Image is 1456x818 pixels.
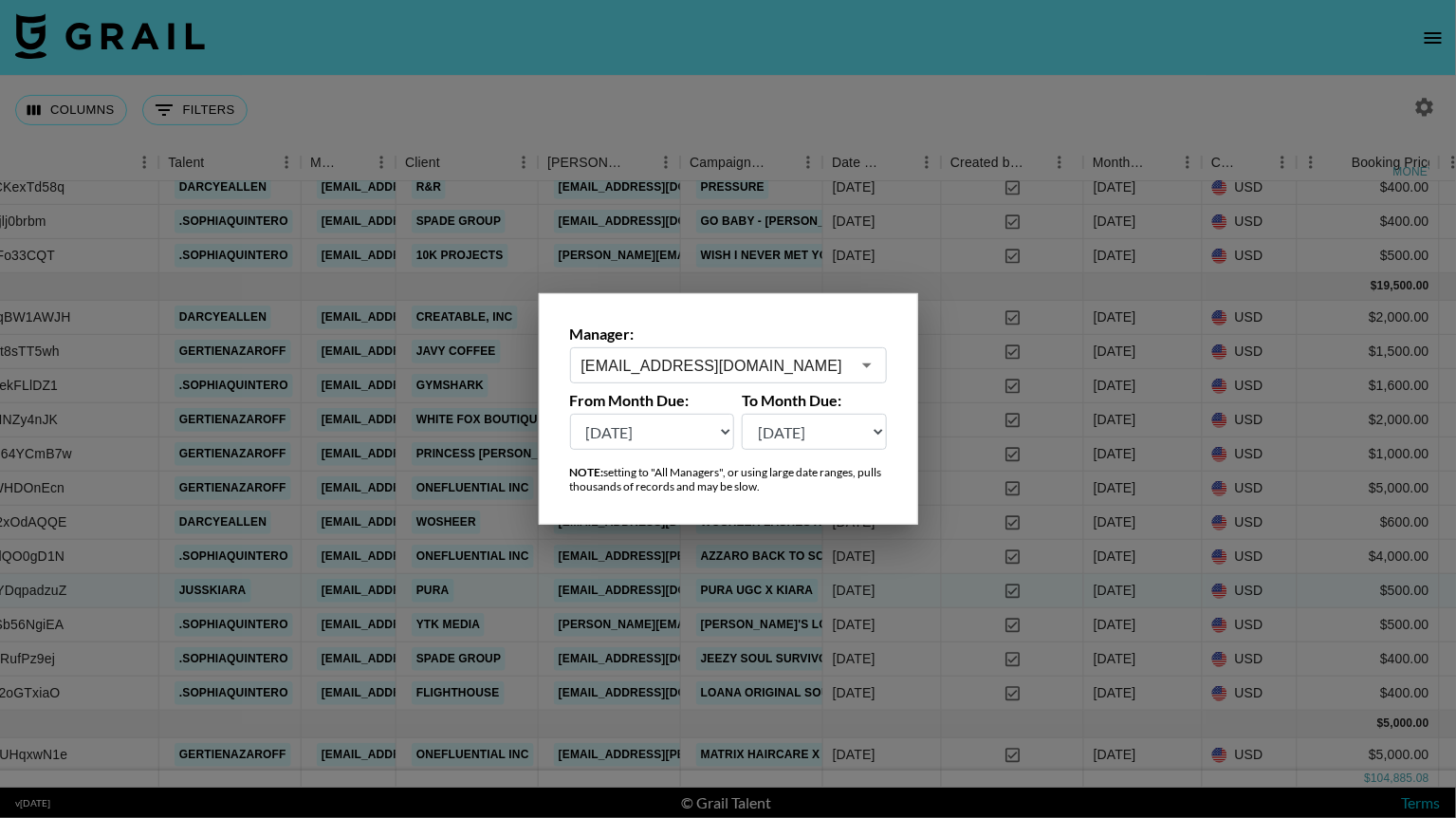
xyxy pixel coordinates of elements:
label: From Month Due: [570,391,735,410]
button: Open [854,352,880,379]
div: setting to "All Managers", or using large date ranges, pulls thousands of records and may be slow. [570,465,887,493]
strong: NOTE: [570,465,604,479]
label: To Month Due: [742,391,887,410]
label: Manager: [570,325,887,344]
